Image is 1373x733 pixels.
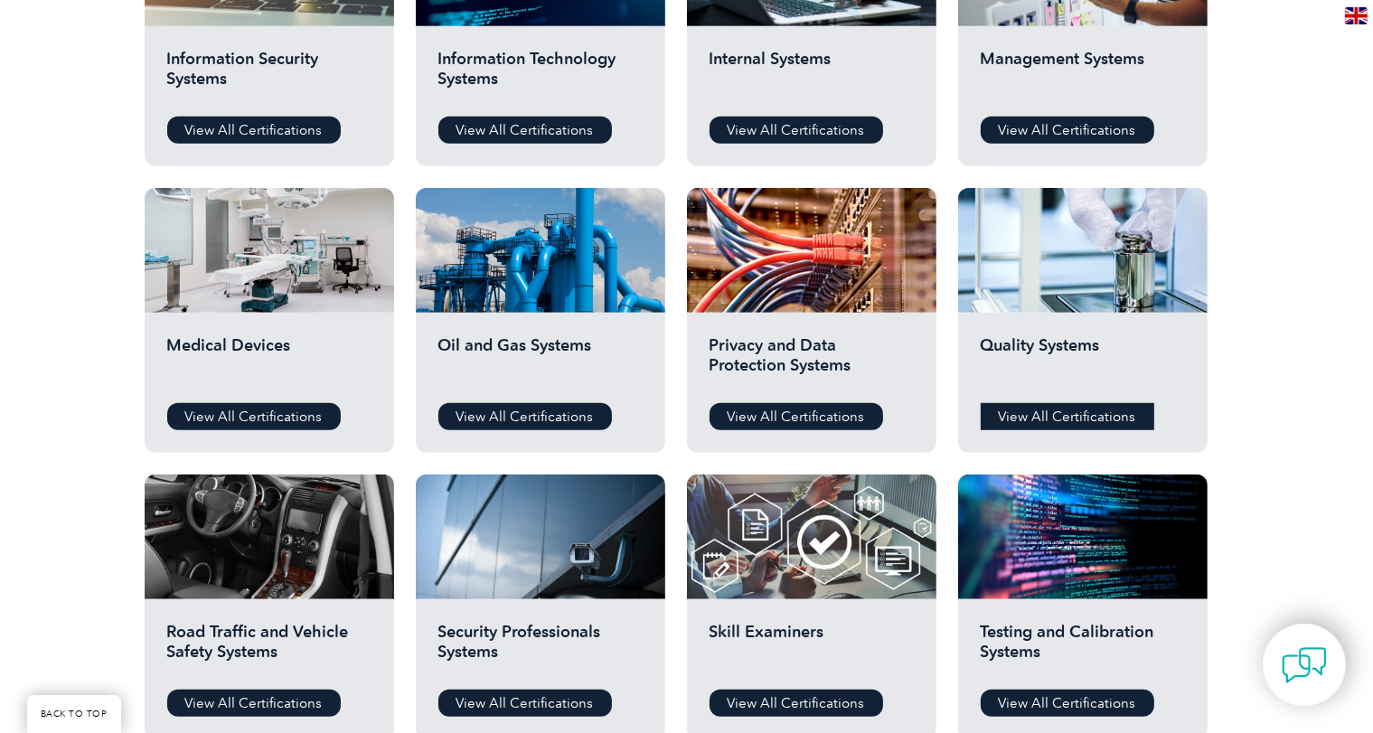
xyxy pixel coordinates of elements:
a: View All Certifications [981,117,1154,144]
a: View All Certifications [438,690,612,717]
a: View All Certifications [981,690,1154,717]
h2: Road Traffic and Vehicle Safety Systems [167,622,371,676]
a: View All Certifications [438,117,612,144]
a: View All Certifications [167,403,341,430]
h2: Medical Devices [167,335,371,390]
a: View All Certifications [710,403,883,430]
a: View All Certifications [981,403,1154,430]
h2: Privacy and Data Protection Systems [710,335,914,390]
img: contact-chat.png [1282,643,1327,688]
a: BACK TO TOP [27,695,121,733]
a: View All Certifications [710,117,883,144]
a: View All Certifications [167,690,341,717]
a: View All Certifications [167,117,341,144]
h2: Oil and Gas Systems [438,335,643,390]
a: View All Certifications [438,403,612,430]
h2: Security Professionals Systems [438,622,643,676]
h2: Quality Systems [981,335,1185,390]
h2: Skill Examiners [710,622,914,676]
h2: Information Security Systems [167,49,371,103]
h2: Management Systems [981,49,1185,103]
h2: Testing and Calibration Systems [981,622,1185,676]
h2: Internal Systems [710,49,914,103]
img: en [1345,7,1368,24]
h2: Information Technology Systems [438,49,643,103]
a: View All Certifications [710,690,883,717]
